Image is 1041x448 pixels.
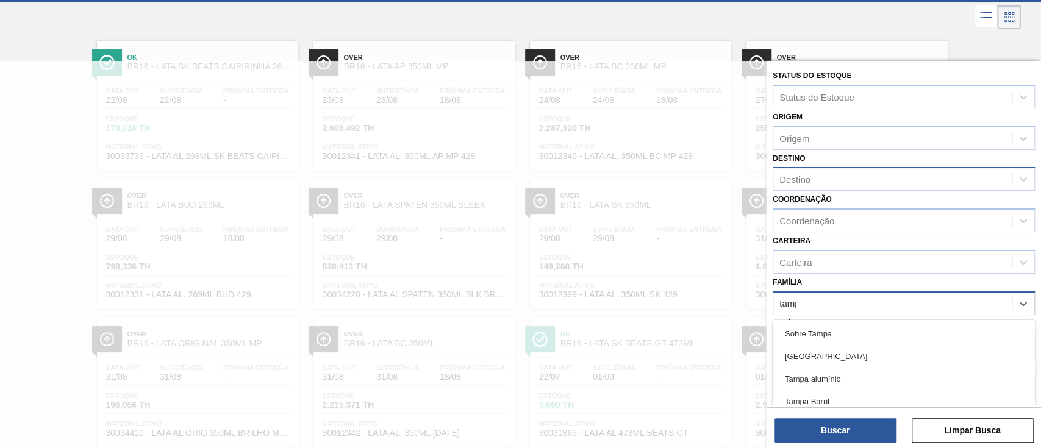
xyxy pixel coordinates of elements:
div: Tampa alumínio [773,368,1035,390]
span: Over [777,54,942,61]
div: Carteira [779,257,812,267]
span: Over [560,54,725,61]
span: Over [344,54,509,61]
label: Coordenação [773,195,832,204]
label: Família Rotulada [773,319,845,328]
img: Ícone [532,55,548,70]
div: Coordenação [779,216,834,226]
div: Visão em Cards [998,5,1021,29]
div: Tampa Barril [773,390,1035,413]
label: Destino [773,154,805,163]
label: Carteira [773,236,810,245]
div: Destino [779,174,810,185]
a: ÍconeOverBR16 - LATA AP 350ML MPData out23/08Suficiência23/08Próxima Entrega18/08Estoque2.608,492... [304,32,521,170]
label: Família [773,278,802,286]
img: Ícone [749,55,764,70]
label: Origem [773,113,803,121]
a: ÍconeOverBR16 - LATA SK BEATS SENSES 269MLData out27/08Suficiência27/08Próxima Entrega-Estoque255... [737,32,954,170]
a: ÍconeOkBR16 - LATA SK BEATS CAIPIRINHA 269MLData out22/08Suficiência22/08Próxima Entrega-Estoque1... [88,32,304,170]
div: Visão em Lista [975,5,998,29]
div: Origem [779,133,809,143]
a: ÍconeOverBR16 - LATA BC 350ML MPData out24/08Suficiência24/08Próxima Entrega18/08Estoque2.287,320... [521,32,737,170]
label: Status do Estoque [773,71,851,80]
div: Sobre Tampa [773,322,1035,345]
div: [GEOGRAPHIC_DATA] [773,345,1035,368]
img: Ícone [316,55,331,70]
span: Ok [127,54,292,61]
img: Ícone [99,55,115,70]
div: Status do Estoque [779,91,854,102]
